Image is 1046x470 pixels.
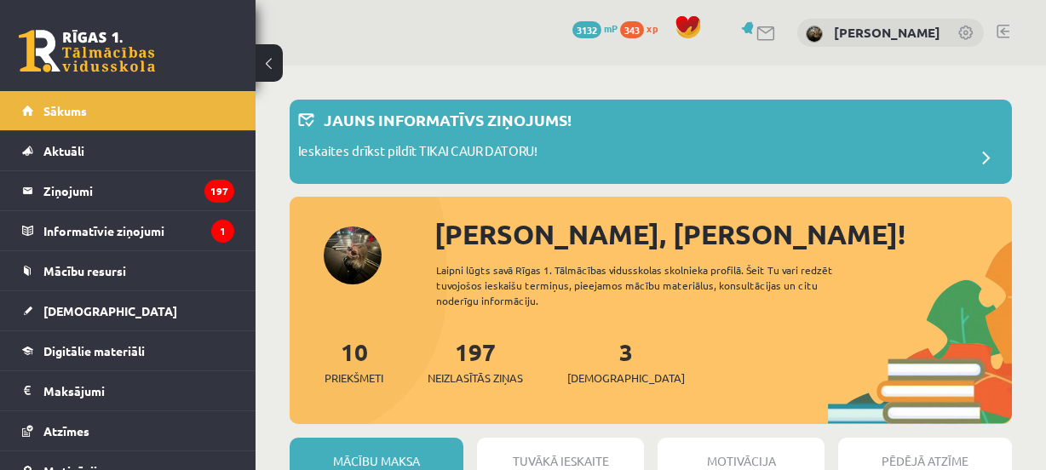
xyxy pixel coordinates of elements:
[22,171,234,210] a: Ziņojumi197
[22,251,234,290] a: Mācību resursi
[834,24,940,41] a: [PERSON_NAME]
[298,108,1003,175] a: Jauns informatīvs ziņojums! Ieskaites drīkst pildīt TIKAI CAUR DATORU!
[211,220,234,243] i: 1
[620,21,644,38] span: 343
[43,371,234,410] legend: Maksājumi
[43,343,145,358] span: Digitālie materiāli
[658,438,825,470] div: Motivācija
[43,211,234,250] legend: Informatīvie ziņojumi
[43,423,89,438] span: Atzīmes
[325,370,383,387] span: Priekšmeti
[19,30,155,72] a: Rīgas 1. Tālmācības vidusskola
[22,91,234,130] a: Sākums
[22,131,234,170] a: Aktuāli
[434,214,1012,255] div: [PERSON_NAME], [PERSON_NAME]!
[477,438,644,470] div: Tuvākā ieskaite
[298,141,537,165] p: Ieskaites drīkst pildīt TIKAI CAUR DATORU!
[572,21,618,35] a: 3132 mP
[22,331,234,370] a: Digitālie materiāli
[22,411,234,450] a: Atzīmes
[204,180,234,203] i: 197
[22,211,234,250] a: Informatīvie ziņojumi1
[43,303,177,318] span: [DEMOGRAPHIC_DATA]
[567,336,685,387] a: 3[DEMOGRAPHIC_DATA]
[428,370,523,387] span: Neizlasītās ziņas
[22,371,234,410] a: Maksājumi
[324,108,572,131] p: Jauns informatīvs ziņojums!
[428,336,523,387] a: 197Neizlasītās ziņas
[806,26,823,43] img: Diāna Janeta Snahovska
[647,21,658,35] span: xp
[290,438,463,470] div: Mācību maksa
[620,21,666,35] a: 343 xp
[43,263,126,278] span: Mācību resursi
[436,262,870,308] div: Laipni lūgts savā Rīgas 1. Tālmācības vidusskolas skolnieka profilā. Šeit Tu vari redzēt tuvojošo...
[567,370,685,387] span: [DEMOGRAPHIC_DATA]
[604,21,618,35] span: mP
[838,438,1012,470] div: Pēdējā atzīme
[43,143,84,158] span: Aktuāli
[572,21,601,38] span: 3132
[43,103,87,118] span: Sākums
[43,171,234,210] legend: Ziņojumi
[22,291,234,330] a: [DEMOGRAPHIC_DATA]
[325,336,383,387] a: 10Priekšmeti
